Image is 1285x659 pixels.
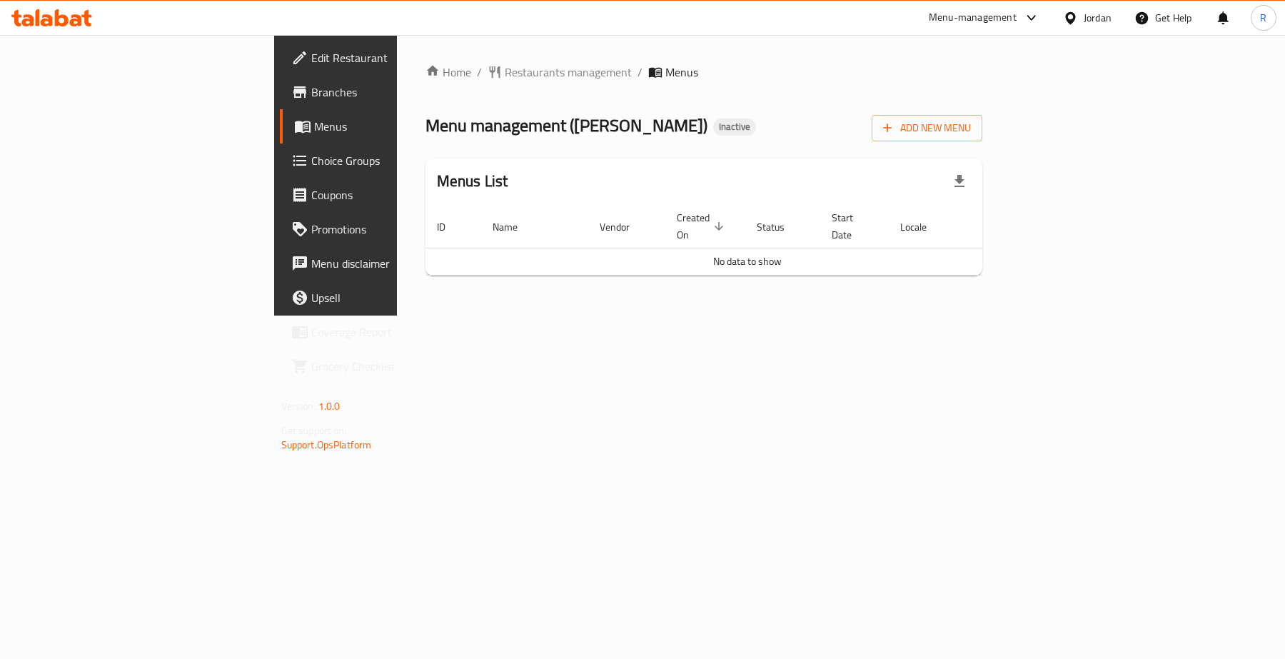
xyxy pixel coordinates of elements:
span: Version: [281,397,316,416]
h2: Menus List [437,171,508,192]
th: Actions [962,205,1069,248]
span: Name [493,218,536,236]
span: Upsell [311,289,478,306]
span: Vendor [600,218,648,236]
span: Menus [665,64,698,81]
span: Status [757,218,803,236]
span: Grocery Checklist [311,358,478,375]
span: Add New Menu [883,119,971,137]
a: Branches [280,75,489,109]
a: Coverage Report [280,315,489,349]
a: Coupons [280,178,489,212]
a: Grocery Checklist [280,349,489,383]
span: Created On [677,209,728,243]
span: Edit Restaurant [311,49,478,66]
span: Start Date [832,209,872,243]
span: Coverage Report [311,323,478,341]
span: Promotions [311,221,478,238]
span: 1.0.0 [318,397,341,416]
a: Edit Restaurant [280,41,489,75]
span: Menu disclaimer [311,255,478,272]
div: Export file [942,164,977,198]
span: ID [437,218,464,236]
a: Support.OpsPlatform [281,436,372,454]
span: Coupons [311,186,478,203]
span: Get support on: [281,421,347,440]
span: Locale [900,218,945,236]
span: Branches [311,84,478,101]
nav: breadcrumb [425,64,983,81]
span: No data to show [713,252,782,271]
a: Menus [280,109,489,144]
a: Upsell [280,281,489,315]
div: Menu-management [929,9,1017,26]
span: Menus [314,118,478,135]
a: Promotions [280,212,489,246]
li: / [638,64,642,81]
span: Inactive [713,121,756,133]
div: Jordan [1084,10,1112,26]
a: Menu disclaimer [280,246,489,281]
table: enhanced table [425,205,1069,276]
div: Inactive [713,119,756,136]
span: Choice Groups [311,152,478,169]
a: Choice Groups [280,144,489,178]
span: Restaurants management [505,64,632,81]
a: Restaurants management [488,64,632,81]
span: R [1260,10,1266,26]
button: Add New Menu [872,115,982,141]
span: Menu management ( [PERSON_NAME] ) [425,109,707,141]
